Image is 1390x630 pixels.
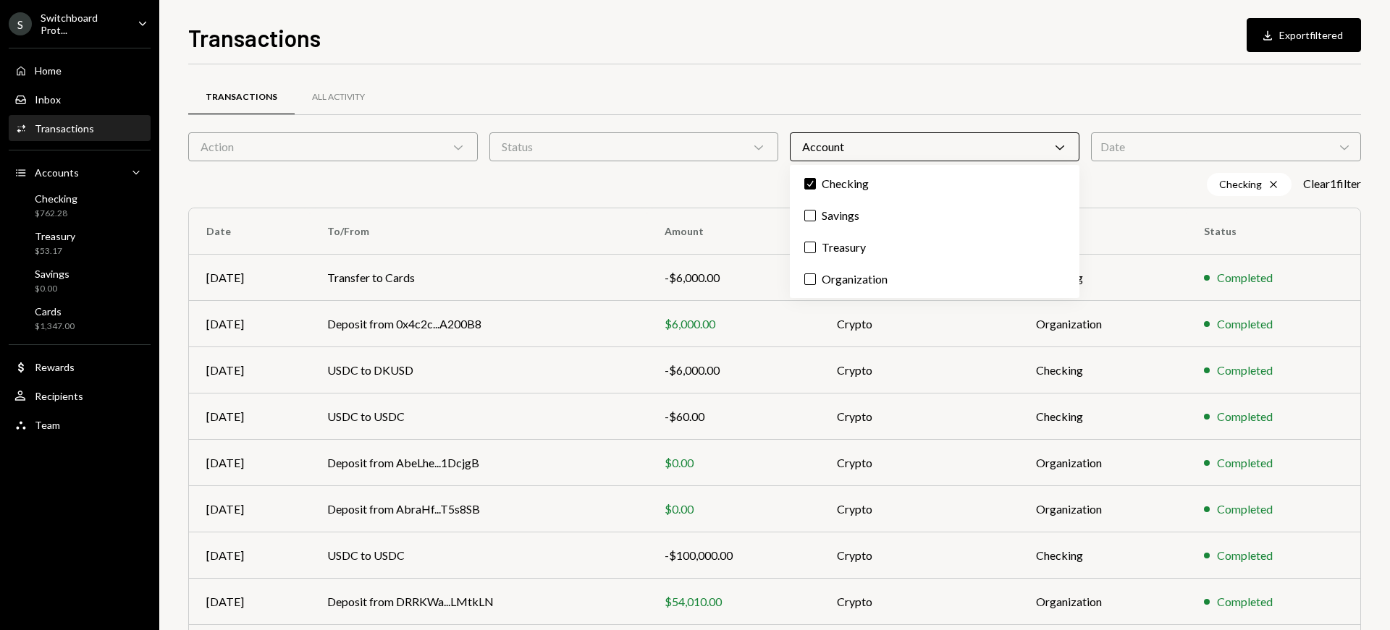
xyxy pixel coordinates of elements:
td: Transfer to Cards [310,255,647,301]
div: Inbox [35,93,61,106]
a: Accounts [9,159,151,185]
td: Organization [1019,579,1187,625]
div: Completed [1217,315,1273,333]
div: Account [790,132,1079,161]
div: $0.00 [35,283,69,295]
td: USDC to USDC [310,532,647,579]
button: Exportfiltered [1247,18,1361,52]
td: Crypto [820,440,1019,486]
div: [DATE] [206,454,292,472]
div: [DATE] [206,315,292,333]
td: USDC to DKUSD [310,347,647,393]
div: Completed [1217,501,1273,518]
td: Checking [1019,532,1187,579]
a: Recipients [9,383,151,409]
div: Savings [35,268,69,280]
div: Completed [1217,408,1273,425]
td: Crypto [820,579,1019,625]
a: Team [9,412,151,438]
div: Team [35,419,60,431]
div: Recipients [35,390,83,402]
th: Account [1019,208,1187,255]
div: Home [35,64,62,77]
div: Rewards [35,361,75,373]
div: Transactions [35,122,94,135]
label: Organization [796,266,1074,292]
td: Crypto [820,532,1019,579]
td: Crypto [820,393,1019,440]
td: Crypto [820,301,1019,347]
div: Cards [35,305,75,318]
div: Completed [1217,593,1273,610]
div: [DATE] [206,362,292,379]
div: Treasury [35,230,75,242]
td: Deposit from 0x4c2c...A200B8 [310,301,647,347]
a: Transactions [188,79,295,116]
label: Savings [796,203,1074,229]
td: Deposit from DRRKWa...LMtkLN [310,579,647,625]
a: Transactions [9,115,151,141]
a: All Activity [295,79,382,116]
td: Checking [1019,347,1187,393]
div: Checking [1207,173,1292,196]
div: $0.00 [665,501,802,518]
div: Completed [1217,269,1273,286]
td: Deposit from AbraHf...T5s8SB [310,486,647,532]
button: Savings [804,210,816,221]
th: Status [1187,208,1360,255]
button: Checking [804,178,816,190]
div: -$6,000.00 [665,362,802,379]
div: [DATE] [206,547,292,564]
a: Savings$0.00 [9,263,151,298]
div: [DATE] [206,501,292,518]
div: Completed [1217,547,1273,564]
div: $1,347.00 [35,320,75,333]
td: Deposit from AbeLhe...1DcjgB [310,440,647,486]
div: Date [1091,132,1361,161]
td: Organization [1019,440,1187,486]
td: Organization [1019,486,1187,532]
div: $0.00 [665,454,802,472]
div: $54,010.00 [665,593,802,610]
a: Checking$762.28 [9,188,151,223]
div: Completed [1217,454,1273,472]
div: S [9,12,32,35]
a: Rewards [9,354,151,380]
div: $762.28 [35,208,77,220]
td: USDC to USDC [310,393,647,440]
td: Crypto [820,347,1019,393]
a: Treasury$53.17 [9,226,151,260]
div: -$6,000.00 [665,269,802,286]
a: Home [9,57,151,83]
label: Treasury [796,234,1074,260]
td: Crypto [820,486,1019,532]
div: Checking [35,192,77,205]
div: Transactions [206,91,277,103]
button: Treasury [804,242,816,253]
div: Accounts [35,166,79,179]
button: Organization [804,273,816,285]
h1: Transactions [188,23,321,52]
div: [DATE] [206,593,292,610]
div: Action [188,132,478,161]
a: Cards$1,347.00 [9,301,151,336]
div: All Activity [312,91,365,103]
div: Completed [1217,362,1273,379]
a: Inbox [9,86,151,112]
td: Checking [1019,393,1187,440]
button: Clear1filter [1303,176,1361,192]
div: $6,000.00 [665,315,802,333]
div: [DATE] [206,269,292,286]
div: -$100,000.00 [665,547,802,564]
label: Checking [796,171,1074,197]
div: $53.17 [35,245,75,257]
div: Switchboard Prot... [41,12,126,36]
div: Status [489,132,779,161]
td: Organization [1019,301,1187,347]
th: To/From [310,208,647,255]
td: Checking [1019,255,1187,301]
div: [DATE] [206,408,292,425]
div: -$60.00 [665,408,802,425]
th: Amount [647,208,820,255]
th: Date [189,208,310,255]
